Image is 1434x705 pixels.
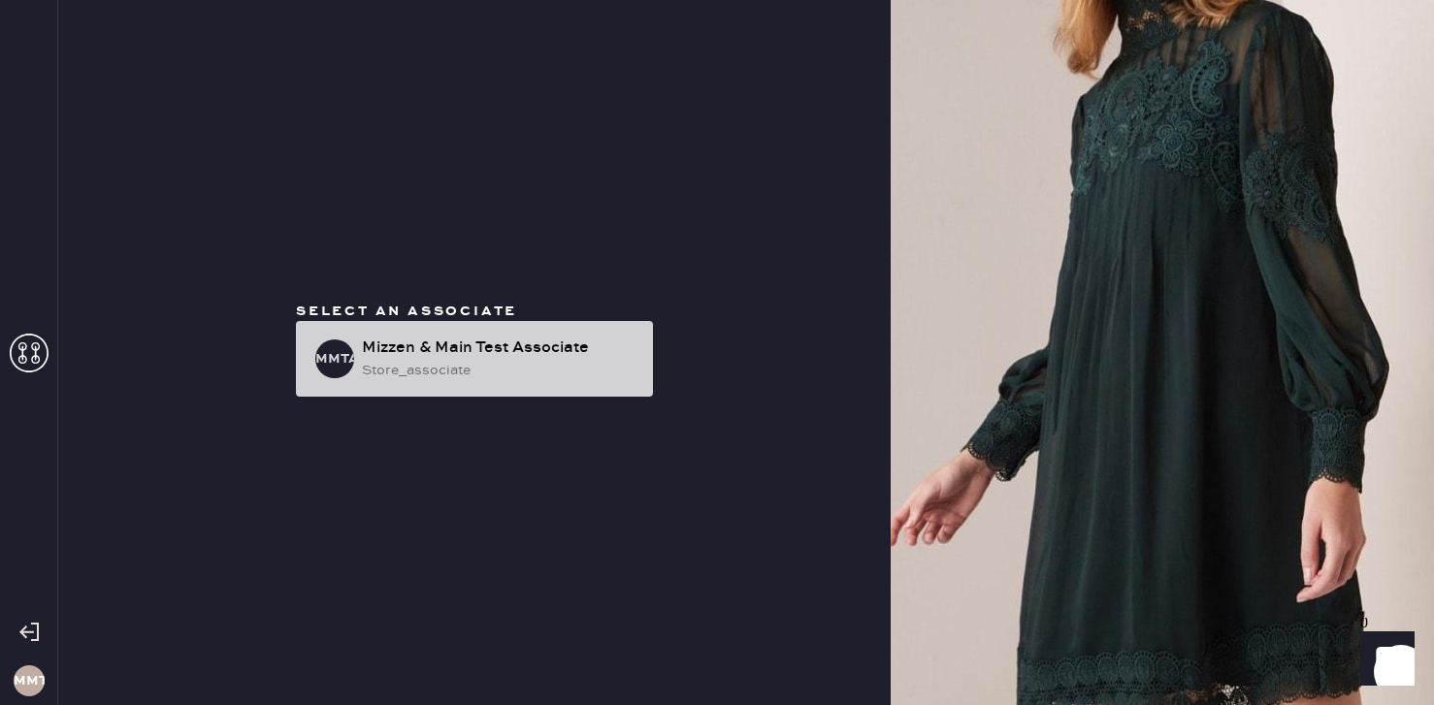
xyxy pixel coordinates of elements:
[14,674,45,688] h3: MMt
[315,352,354,366] h3: MMTA
[362,360,637,381] div: store_associate
[1342,618,1425,701] iframe: Front Chat
[296,303,517,320] span: Select an associate
[362,336,637,360] div: Mizzen & Main Test Associate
